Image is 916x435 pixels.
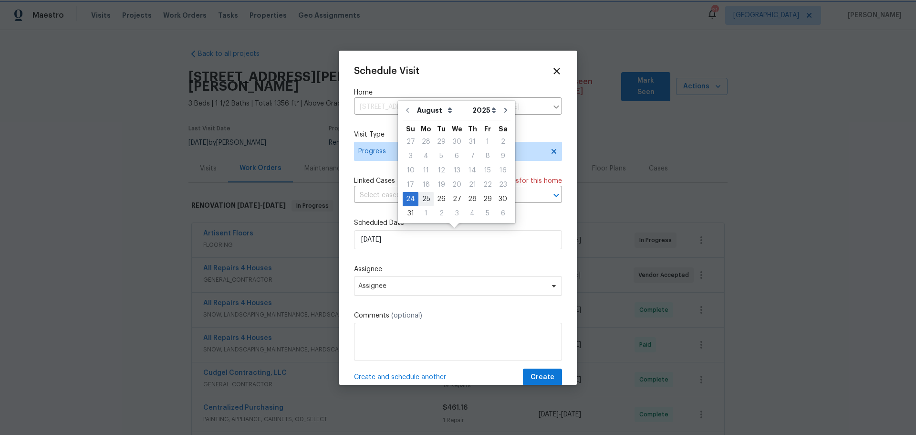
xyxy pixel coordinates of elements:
[480,192,495,206] div: 29
[449,163,465,178] div: Wed Aug 13 2025
[403,192,418,206] div: Sun Aug 24 2025
[418,192,434,206] div: 25
[354,88,562,97] label: Home
[403,163,418,178] div: Sun Aug 10 2025
[550,189,563,202] button: Open
[465,178,480,191] div: 21
[354,311,562,320] label: Comments
[470,103,499,117] select: Year
[434,149,449,163] div: Tue Aug 05 2025
[480,135,495,149] div: 1
[480,207,495,220] div: 5
[480,149,495,163] div: Fri Aug 08 2025
[418,207,434,220] div: 1
[465,206,480,221] div: Thu Sep 04 2025
[421,126,431,132] abbr: Monday
[449,149,465,163] div: Wed Aug 06 2025
[523,369,562,386] button: Create
[434,135,449,149] div: 29
[499,101,513,120] button: Go to next month
[495,163,510,178] div: Sat Aug 16 2025
[495,164,510,177] div: 16
[418,206,434,221] div: Mon Sep 01 2025
[465,192,480,206] div: Thu Aug 28 2025
[403,149,418,163] div: 3
[495,178,510,191] div: 23
[418,135,434,149] div: 28
[418,178,434,191] div: 18
[449,207,465,220] div: 3
[434,178,449,192] div: Tue Aug 19 2025
[403,206,418,221] div: Sun Aug 31 2025
[358,282,545,290] span: Assignee
[531,371,554,383] span: Create
[415,103,470,117] select: Month
[449,135,465,149] div: Wed Jul 30 2025
[354,372,446,382] span: Create and schedule another
[480,178,495,191] div: 22
[434,192,449,206] div: Tue Aug 26 2025
[495,135,510,149] div: 2
[495,135,510,149] div: Sat Aug 02 2025
[480,163,495,178] div: Fri Aug 15 2025
[465,178,480,192] div: Thu Aug 21 2025
[403,164,418,177] div: 10
[358,147,544,156] span: Progress
[495,206,510,221] div: Sat Sep 06 2025
[552,66,562,76] span: Close
[418,163,434,178] div: Mon Aug 11 2025
[480,135,495,149] div: Fri Aug 01 2025
[434,206,449,221] div: Tue Sep 02 2025
[403,207,418,220] div: 31
[465,207,480,220] div: 4
[354,218,562,228] label: Scheduled Date
[449,192,465,206] div: Wed Aug 27 2025
[434,192,449,206] div: 26
[495,149,510,163] div: Sat Aug 09 2025
[403,135,418,149] div: 27
[480,206,495,221] div: Fri Sep 05 2025
[465,192,480,206] div: 28
[465,149,480,163] div: 7
[465,135,480,149] div: Thu Jul 31 2025
[495,192,510,206] div: 30
[418,164,434,177] div: 11
[499,126,508,132] abbr: Saturday
[449,149,465,163] div: 6
[452,126,462,132] abbr: Wednesday
[480,178,495,192] div: Fri Aug 22 2025
[354,66,419,76] span: Schedule Visit
[354,265,562,274] label: Assignee
[354,230,562,249] input: M/D/YYYY
[434,164,449,177] div: 12
[418,149,434,163] div: 4
[434,207,449,220] div: 2
[400,101,415,120] button: Go to previous month
[403,149,418,163] div: Sun Aug 03 2025
[418,192,434,206] div: Mon Aug 25 2025
[449,178,465,192] div: Wed Aug 20 2025
[403,178,418,192] div: Sun Aug 17 2025
[449,135,465,149] div: 30
[434,149,449,163] div: 5
[465,164,480,177] div: 14
[418,135,434,149] div: Mon Jul 28 2025
[406,126,415,132] abbr: Sunday
[449,164,465,177] div: 13
[418,149,434,163] div: Mon Aug 04 2025
[434,178,449,191] div: 19
[403,135,418,149] div: Sun Jul 27 2025
[495,178,510,192] div: Sat Aug 23 2025
[354,130,562,139] label: Visit Type
[468,126,477,132] abbr: Thursday
[480,192,495,206] div: Fri Aug 29 2025
[495,207,510,220] div: 6
[465,135,480,149] div: 31
[434,163,449,178] div: Tue Aug 12 2025
[418,178,434,192] div: Mon Aug 18 2025
[449,192,465,206] div: 27
[484,126,491,132] abbr: Friday
[465,163,480,178] div: Thu Aug 14 2025
[391,312,422,319] span: (optional)
[495,192,510,206] div: Sat Aug 30 2025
